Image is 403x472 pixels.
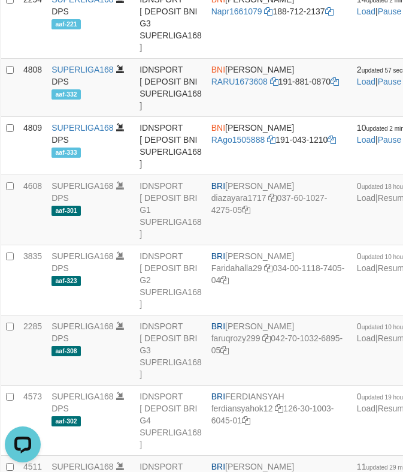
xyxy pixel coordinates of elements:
td: 4808 [19,59,47,117]
td: IDNSPORT [ DEPOSIT BRI G3 SUPERLIGA168 ] [135,315,207,386]
td: DPS [47,245,135,315]
a: SUPERLIGA168 [51,123,114,133]
td: [PERSON_NAME] 042-70-1032-6895-05 [207,315,352,386]
a: Napr1661079 [211,7,262,16]
a: SUPERLIGA168 [51,181,114,191]
a: Copy ferdiansyahok12 to clipboard [275,404,283,413]
td: [PERSON_NAME] 191-881-0870 [207,59,352,117]
a: Copy Faridahalla29 to clipboard [264,263,272,273]
a: diazayara1717 [211,193,266,203]
td: 3835 [19,245,47,315]
td: [PERSON_NAME] 191-043-1210 [207,117,352,175]
td: IDNSPORT [ DEPOSIT BRI G1 SUPERLIGA168 ] [135,175,207,245]
td: 2285 [19,315,47,386]
a: SUPERLIGA168 [51,65,114,74]
a: Load [357,263,375,273]
a: Copy diazayara1717 to clipboard [268,193,277,203]
td: DPS [47,386,135,456]
a: Copy faruqrozy299 to clipboard [262,333,271,343]
td: IDNSPORT [ DEPOSIT BNI SUPERLIGA168 ] [135,59,207,117]
td: DPS [47,59,135,117]
span: aaf-323 [51,276,81,286]
span: aaf-333 [51,148,81,158]
a: Faridahalla29 [211,263,262,273]
td: 4809 [19,117,47,175]
span: aaf-332 [51,89,81,100]
a: SUPERLIGA168 [51,321,114,331]
td: IDNSPORT [ DEPOSIT BRI G2 SUPERLIGA168 ] [135,245,207,315]
a: RARU1673608 [211,77,268,86]
a: Load [357,193,375,203]
a: Copy 037601027427505 to clipboard [242,205,250,215]
a: Copy 034001118740504 to clipboard [220,275,229,285]
span: BNI [211,123,225,133]
a: Copy 1910431210 to clipboard [328,135,336,145]
a: Load [357,333,375,343]
a: Copy RAgo1505888 to clipboard [267,135,275,145]
a: Copy 042701032689505 to clipboard [220,345,229,355]
a: Copy Napr1661079 to clipboard [264,7,272,16]
span: BRI [211,462,225,471]
a: Pause [378,7,402,16]
a: Pause [378,77,402,86]
td: DPS [47,117,135,175]
td: FERDIANSYAH 126-30-1003-6045-01 [207,386,352,456]
a: SUPERLIGA168 [51,392,114,401]
a: faruqrozy299 [211,333,260,343]
span: BRI [211,251,225,261]
a: Copy 1918810870 to clipboard [331,77,339,86]
a: Copy 126301003604501 to clipboard [242,416,250,425]
td: IDNSPORT [ DEPOSIT BRI G4 SUPERLIGA168 ] [135,386,207,456]
span: aaf-301 [51,206,81,216]
span: aaf-302 [51,416,81,426]
td: [PERSON_NAME] 037-60-1027-4275-05 [207,175,352,245]
a: Load [357,404,375,413]
a: Copy 1887122137 to clipboard [325,7,334,16]
td: IDNSPORT [ DEPOSIT BNI SUPERLIGA168 ] [135,117,207,175]
a: Pause [378,135,402,145]
a: SUPERLIGA168 [51,462,114,471]
a: Load [357,135,375,145]
td: DPS [47,315,135,386]
td: [PERSON_NAME] 034-00-1118-7405-04 [207,245,352,315]
span: BRI [211,321,225,331]
span: aaf-221 [51,19,81,29]
td: 4608 [19,175,47,245]
a: RAgo1505888 [211,135,265,145]
span: BRI [211,181,225,191]
td: DPS [47,175,135,245]
a: Copy RARU1673608 to clipboard [270,77,278,86]
span: BNI [211,65,225,74]
a: Load [357,7,375,16]
span: aaf-308 [51,346,81,356]
a: SUPERLIGA168 [51,251,114,261]
span: BRI [211,392,225,401]
td: 4573 [19,386,47,456]
a: Load [357,77,375,86]
button: Open LiveChat chat widget [5,5,41,41]
a: ferdiansyahok12 [211,404,273,413]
